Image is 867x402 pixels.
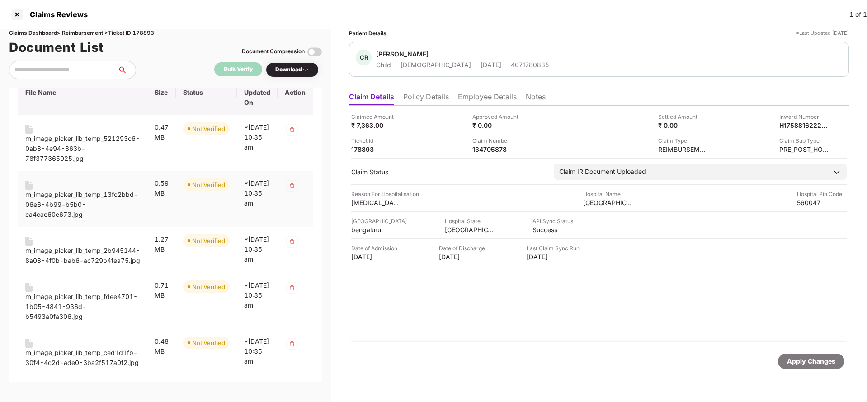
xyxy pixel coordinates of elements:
[351,190,419,198] div: Reason For Hospitalisation
[192,236,225,245] div: Not Verified
[349,92,394,105] li: Claim Details
[401,61,471,69] div: [DEMOGRAPHIC_DATA]
[275,65,309,74] div: Download
[351,252,401,261] div: [DATE]
[779,112,829,121] div: Inward Number
[25,283,33,292] img: svg+xml;base64,PHN2ZyB4bWxucz0iaHR0cDovL3d3dy53My5vcmcvMjAwMC9zdmciIHdpZHRoPSIxNiIgaGVpZ2h0PSIyMC...
[192,338,225,347] div: Not Verified
[25,125,33,134] img: svg+xml;base64,PHN2ZyB4bWxucz0iaHR0cDovL3d3dy53My5vcmcvMjAwMC9zdmciIHdpZHRoPSIxNiIgaGVpZ2h0PSIyMC...
[25,246,140,266] div: rn_image_picker_lib_temp_2b945144-8a08-4f0b-bab6-ac729b4fea75.jpg
[472,136,522,145] div: Claim Number
[237,70,278,115] th: Last Updated On
[445,217,495,225] div: Hospital State
[351,244,401,252] div: Date of Admission
[117,66,136,74] span: search
[351,145,401,154] div: 178893
[797,198,847,207] div: 560047
[787,356,835,366] div: Apply Changes
[403,92,449,105] li: Policy Details
[511,61,549,69] div: 4071780835
[147,70,176,115] th: Size
[351,136,401,145] div: Ticket Id
[376,61,391,69] div: Child
[583,190,633,198] div: Hospital Name
[244,337,270,366] div: *[DATE] 10:35 am
[25,134,140,164] div: rn_image_picker_lib_temp_521293c6-0ab8-4e94-863b-78f377365025.jpg
[278,70,313,115] th: Action
[779,136,829,145] div: Claim Sub Type
[244,178,270,208] div: *[DATE] 10:35 am
[832,168,841,177] img: downArrowIcon
[351,217,407,225] div: [GEOGRAPHIC_DATA]
[176,70,237,115] th: Status
[351,198,401,207] div: [MEDICAL_DATA]
[351,112,401,121] div: Claimed Amount
[285,280,299,295] img: svg+xml;base64,PHN2ZyB4bWxucz0iaHR0cDovL3d3dy53My5vcmcvMjAwMC9zdmciIHdpZHRoPSIzMiIgaGVpZ2h0PSIzMi...
[526,92,546,105] li: Notes
[24,10,88,19] div: Claims Reviews
[658,136,708,145] div: Claim Type
[527,244,580,252] div: Last Claim Sync Run
[192,282,225,291] div: Not Verified
[244,280,270,310] div: *[DATE] 10:35 am
[849,9,867,19] div: 1 of 1
[25,292,140,322] div: rn_image_picker_lib_temp_fdee4701-1b05-4841-936d-b5493a0fa306.jpg
[9,29,322,37] div: Claims Dashboard > Reimbursement > Ticket ID 178893
[9,37,104,57] h1: Document List
[285,234,299,249] img: svg+xml;base64,PHN2ZyB4bWxucz0iaHR0cDovL3d3dy53My5vcmcvMjAwMC9zdmciIHdpZHRoPSIzMiIgaGVpZ2h0PSIzMi...
[658,112,708,121] div: Settled Amount
[242,47,305,56] div: Document Compression
[25,237,33,246] img: svg+xml;base64,PHN2ZyB4bWxucz0iaHR0cDovL3d3dy53My5vcmcvMjAwMC9zdmciIHdpZHRoPSIxNiIgaGVpZ2h0PSIyMC...
[117,61,136,79] button: search
[527,252,580,261] div: [DATE]
[658,145,708,154] div: REIMBURSEMENT
[155,337,169,356] div: 0.48 MB
[532,225,573,234] div: Success
[797,190,847,198] div: Hospital Pin Code
[779,121,829,130] div: H1758816222733MPPL1217
[155,122,169,142] div: 0.47 MB
[458,92,517,105] li: Employee Details
[439,252,489,261] div: [DATE]
[25,339,33,348] img: svg+xml;base64,PHN2ZyB4bWxucz0iaHR0cDovL3d3dy53My5vcmcvMjAwMC9zdmciIHdpZHRoPSIxNiIgaGVpZ2h0PSIyMC...
[244,122,270,152] div: *[DATE] 10:35 am
[559,167,646,177] div: Claim IR Document Uploaded
[307,45,322,59] img: svg+xml;base64,PHN2ZyBpZD0iVG9nZ2xlLTMyeDMyIiB4bWxucz0iaHR0cDovL3d3dy53My5vcmcvMjAwMC9zdmciIHdpZH...
[351,168,545,176] div: Claim Status
[244,234,270,264] div: *[DATE] 10:35 am
[658,121,708,130] div: ₹ 0.00
[351,225,401,234] div: bengaluru
[224,65,253,74] div: Bulk Verify
[472,112,522,121] div: Approved Amount
[18,70,147,115] th: File Name
[155,178,169,198] div: 0.59 MB
[25,181,33,190] img: svg+xml;base64,PHN2ZyB4bWxucz0iaHR0cDovL3d3dy53My5vcmcvMjAwMC9zdmciIHdpZHRoPSIxNiIgaGVpZ2h0PSIyMC...
[349,29,386,37] div: Patient Details
[155,280,169,300] div: 0.71 MB
[155,234,169,254] div: 1.27 MB
[796,29,849,37] div: *Last Updated [DATE]
[481,61,501,69] div: [DATE]
[356,50,372,65] div: CR
[285,337,299,351] img: svg+xml;base64,PHN2ZyB4bWxucz0iaHR0cDovL3d3dy53My5vcmcvMjAwMC9zdmciIHdpZHRoPSIzMiIgaGVpZ2h0PSIzMi...
[376,50,429,58] div: [PERSON_NAME]
[472,121,522,130] div: ₹ 0.00
[302,66,309,74] img: svg+xml;base64,PHN2ZyBpZD0iRHJvcGRvd24tMzJ4MzIiIHhtbG5zPSJodHRwOi8vd3d3LnczLm9yZy8yMDAwL3N2ZyIgd2...
[472,145,522,154] div: 134705878
[439,244,489,252] div: Date of Discharge
[25,190,140,220] div: rn_image_picker_lib_temp_13fc2bbd-06e6-4b99-b5b0-ea4cae60e673.jpg
[445,225,495,234] div: [GEOGRAPHIC_DATA]
[583,198,633,207] div: [GEOGRAPHIC_DATA][PERSON_NAME]
[192,124,225,133] div: Not Verified
[779,145,829,154] div: PRE_POST_HOSPITALIZATION_REIMBURSEMENT
[285,178,299,193] img: svg+xml;base64,PHN2ZyB4bWxucz0iaHR0cDovL3d3dy53My5vcmcvMjAwMC9zdmciIHdpZHRoPSIzMiIgaGVpZ2h0PSIzMi...
[351,121,401,130] div: ₹ 7,363.00
[532,217,573,225] div: API Sync Status
[25,348,140,368] div: rn_image_picker_lib_temp_ced1d1fb-30f4-4c2d-ade0-3ba2f517a0f2.jpg
[285,122,299,137] img: svg+xml;base64,PHN2ZyB4bWxucz0iaHR0cDovL3d3dy53My5vcmcvMjAwMC9zdmciIHdpZHRoPSIzMiIgaGVpZ2h0PSIzMi...
[192,180,225,189] div: Not Verified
